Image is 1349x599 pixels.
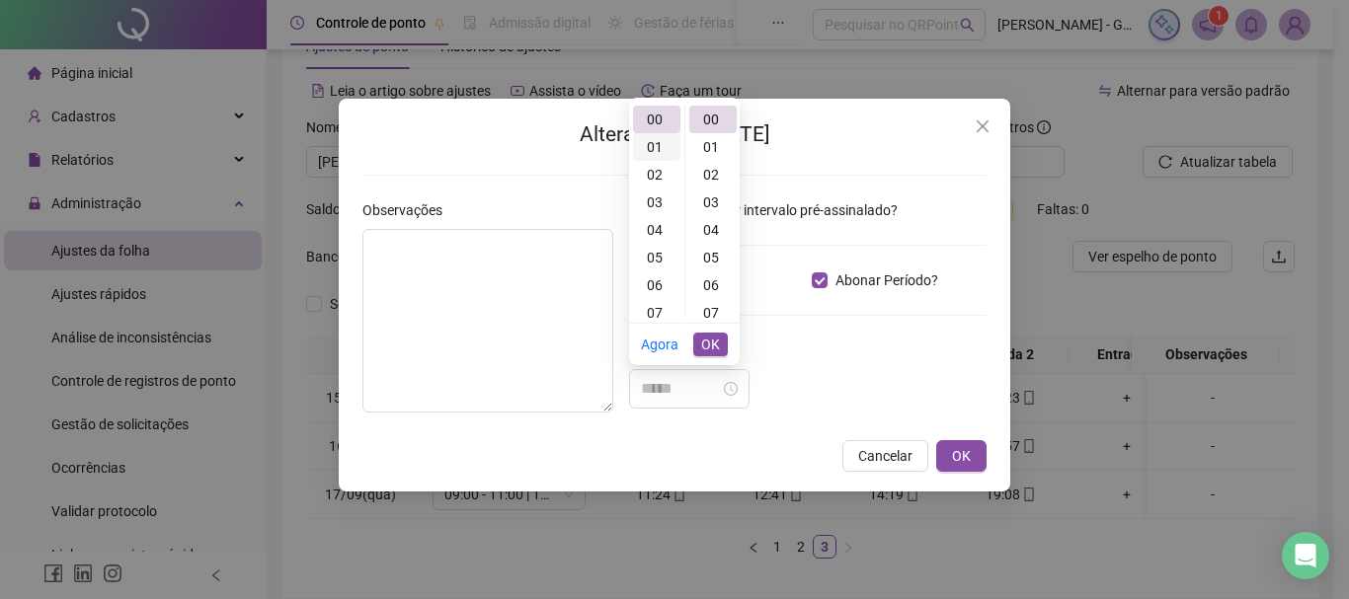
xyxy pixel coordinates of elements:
[633,244,680,271] div: 05
[936,440,987,472] button: OK
[952,445,971,467] span: OK
[689,133,737,161] div: 01
[641,337,678,352] a: Agora
[967,111,998,142] button: Close
[689,271,737,299] div: 06
[701,334,720,355] span: OK
[633,299,680,327] div: 07
[362,118,987,151] h2: Alterar no dia [DATE]
[633,106,680,133] div: 00
[633,161,680,188] div: 02
[842,440,928,472] button: Cancelar
[362,199,455,221] label: Observações
[633,271,680,299] div: 06
[689,299,737,327] div: 07
[828,269,946,291] span: Abonar Período?
[689,106,737,133] div: 00
[689,216,737,244] div: 04
[693,333,728,356] button: OK
[633,133,680,161] div: 01
[633,188,680,216] div: 03
[689,188,737,216] div: 03
[1282,532,1329,579] div: Open Intercom Messenger
[689,244,737,271] div: 05
[975,118,991,134] span: close
[645,199,906,221] span: Desconsiderar intervalo pré-assinalado?
[689,161,737,188] div: 02
[633,216,680,244] div: 04
[858,445,913,467] span: Cancelar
